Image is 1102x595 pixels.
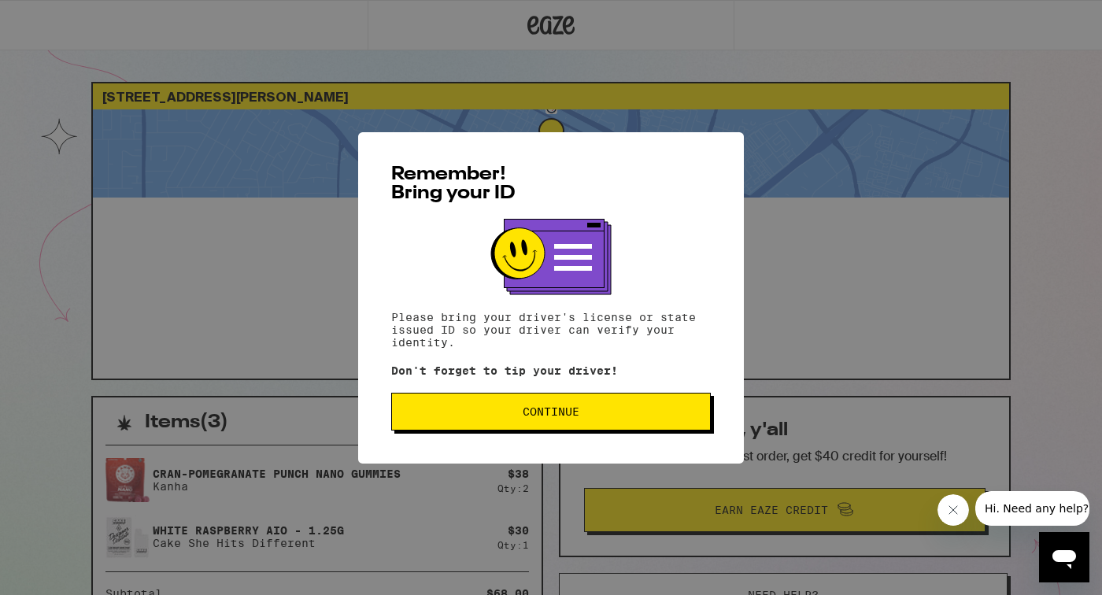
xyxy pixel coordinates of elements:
p: Don't forget to tip your driver! [391,364,711,377]
button: Continue [391,393,711,431]
span: Continue [523,406,579,417]
iframe: Message from company [975,491,1089,526]
span: Remember! Bring your ID [391,165,516,203]
p: Please bring your driver's license or state issued ID so your driver can verify your identity. [391,311,711,349]
iframe: Close message [937,494,969,526]
iframe: Button to launch messaging window [1039,532,1089,582]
